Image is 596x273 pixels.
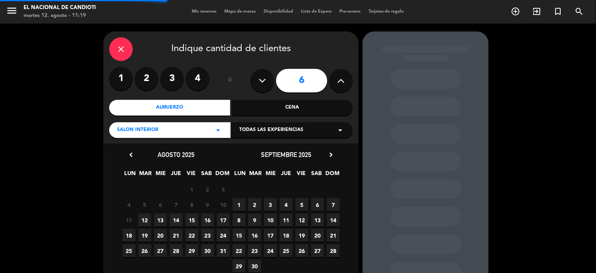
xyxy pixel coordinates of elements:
[154,198,167,211] span: 6
[135,67,158,90] label: 2
[264,214,277,227] span: 10
[154,229,167,242] span: 20
[201,183,214,196] span: 2
[295,214,308,227] span: 12
[123,244,136,257] span: 25
[185,183,198,196] span: 1
[188,9,220,14] span: Mis reservas
[139,169,152,182] span: MAR
[327,214,340,227] span: 14
[234,169,247,182] span: LUN
[24,12,96,20] div: martes 12. agosto - 11:19
[554,7,563,16] i: turned_in_not
[24,4,96,12] div: El Nacional de Candioti
[217,244,230,257] span: 31
[185,229,198,242] span: 22
[154,214,167,227] span: 13
[233,198,246,211] span: 1
[248,260,261,273] span: 30
[311,214,324,227] span: 13
[217,183,230,196] span: 3
[310,169,323,182] span: SAB
[575,7,584,16] i: search
[201,198,214,211] span: 9
[201,229,214,242] span: 23
[127,151,135,159] i: chevron_left
[280,198,293,211] span: 4
[532,7,542,16] i: exit_to_app
[160,67,184,90] label: 3
[232,100,353,116] div: Cena
[295,198,308,211] span: 5
[261,151,311,159] span: septiembre 2025
[248,214,261,227] span: 9
[185,244,198,257] span: 29
[216,169,229,182] span: DOM
[217,229,230,242] span: 24
[295,229,308,242] span: 19
[311,229,324,242] span: 20
[185,169,198,182] span: VIE
[260,9,297,14] span: Disponibilidad
[117,126,158,134] span: SALON INTERIOR
[109,100,230,116] div: Almuerzo
[327,198,340,211] span: 7
[6,5,18,19] button: menu
[213,125,223,135] i: arrow_drop_down
[327,244,340,257] span: 28
[233,244,246,257] span: 22
[138,198,151,211] span: 5
[295,244,308,257] span: 26
[170,198,183,211] span: 7
[170,169,183,182] span: JUE
[249,169,262,182] span: MAR
[170,214,183,227] span: 14
[248,229,261,242] span: 16
[280,214,293,227] span: 11
[311,244,324,257] span: 27
[511,7,521,16] i: add_circle_outline
[154,169,167,182] span: MIE
[280,229,293,242] span: 18
[365,9,408,14] span: Tarjetas de regalo
[200,169,213,182] span: SAB
[311,198,324,211] span: 6
[233,260,246,273] span: 29
[217,214,230,227] span: 17
[233,229,246,242] span: 15
[217,67,243,94] div: ó
[201,244,214,257] span: 30
[248,198,261,211] span: 2
[185,198,198,211] span: 8
[123,214,136,227] span: 11
[170,244,183,257] span: 28
[158,151,194,159] span: agosto 2025
[109,67,133,90] label: 1
[138,229,151,242] span: 19
[327,151,335,159] i: chevron_right
[280,244,293,257] span: 25
[170,229,183,242] span: 21
[6,5,18,17] i: menu
[109,37,353,61] div: Indique cantidad de clientes
[185,214,198,227] span: 15
[138,244,151,257] span: 26
[248,244,261,257] span: 23
[264,244,277,257] span: 24
[264,198,277,211] span: 3
[297,9,336,14] span: Lista de Espera
[295,169,308,182] span: VIE
[138,214,151,227] span: 12
[123,229,136,242] span: 18
[336,9,365,14] span: Pre-acceso
[154,244,167,257] span: 27
[280,169,293,182] span: JUE
[116,44,126,54] i: close
[201,214,214,227] span: 16
[217,198,230,211] span: 10
[264,169,277,182] span: MIE
[327,229,340,242] span: 21
[326,169,339,182] span: DOM
[123,198,136,211] span: 4
[336,125,345,135] i: arrow_drop_down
